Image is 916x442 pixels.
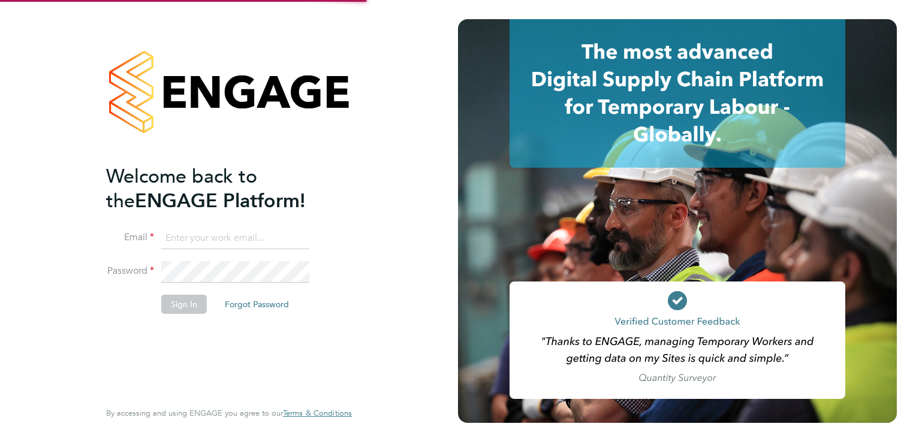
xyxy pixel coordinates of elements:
span: Welcome back to the [106,165,257,213]
button: Sign In [161,295,207,314]
a: Terms & Conditions [283,408,352,418]
span: Terms & Conditions [283,408,352,418]
label: Password [106,265,154,277]
input: Enter your work email... [161,228,309,249]
button: Forgot Password [215,295,299,314]
span: By accessing and using ENGAGE you agree to our [106,408,352,418]
label: Email [106,231,154,244]
h2: ENGAGE Platform! [106,164,340,213]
